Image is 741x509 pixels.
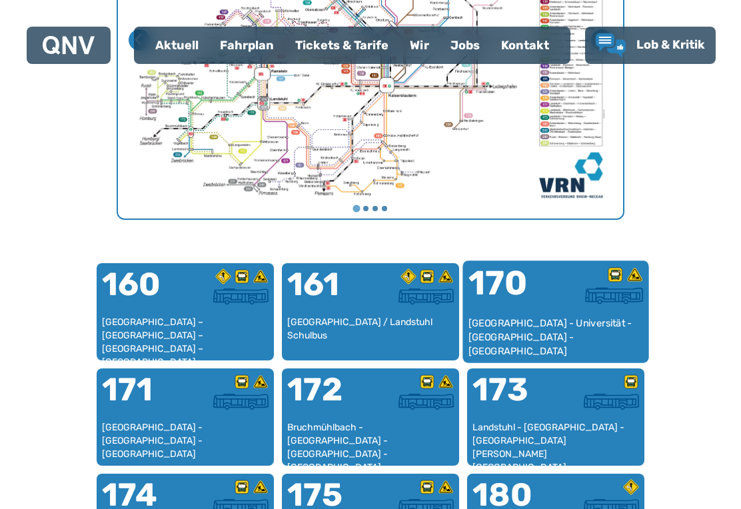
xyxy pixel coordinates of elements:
div: [GEOGRAPHIC_DATA] / Landstuhl Schulbus [287,316,454,355]
a: QNV Logo [43,32,95,59]
img: Überlandbus [213,288,269,304]
ul: Wählen Sie eine Seite zum Anzeigen [118,204,623,213]
div: 172 [287,374,370,422]
a: Lob & Kritik [596,33,705,57]
button: Letzte Seite [129,29,150,51]
img: Überlandbus [213,394,269,410]
a: Kontakt [490,28,560,63]
div: 160 [102,268,185,316]
div: 173 [472,374,556,422]
img: QNV Logo [43,36,95,55]
a: Tickets & Tarife [285,28,399,63]
a: Wir [399,28,440,63]
img: Überlandbus [585,287,643,304]
div: [GEOGRAPHIC_DATA] - [GEOGRAPHIC_DATA] - [GEOGRAPHIC_DATA] [102,421,269,460]
div: 170 [468,266,556,316]
button: Gehe zu Seite 4 [382,206,387,211]
img: Überlandbus [398,394,454,410]
div: [GEOGRAPHIC_DATA] – [GEOGRAPHIC_DATA] – [GEOGRAPHIC_DATA] – [GEOGRAPHIC_DATA] – [GEOGRAPHIC_DATA]... [102,316,269,355]
button: Gehe zu Seite 3 [372,206,378,211]
div: Landstuhl - [GEOGRAPHIC_DATA] - [GEOGRAPHIC_DATA][PERSON_NAME][GEOGRAPHIC_DATA] [472,421,639,460]
div: Bruchmühlbach - [GEOGRAPHIC_DATA] - [GEOGRAPHIC_DATA] - [GEOGRAPHIC_DATA] - [GEOGRAPHIC_DATA] [287,421,454,460]
img: Überlandbus [398,288,454,304]
div: [GEOGRAPHIC_DATA] - Universität - [GEOGRAPHIC_DATA] - [GEOGRAPHIC_DATA] [468,316,644,357]
button: Gehe zu Seite 2 [363,206,369,211]
a: Aktuell [145,28,209,63]
a: Fahrplan [209,28,285,63]
a: Jobs [440,28,490,63]
div: 171 [102,374,185,422]
div: 161 [287,268,370,316]
span: Lob & Kritik [636,37,705,52]
img: Überlandbus [584,394,639,410]
button: Gehe zu Seite 1 [353,205,360,213]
